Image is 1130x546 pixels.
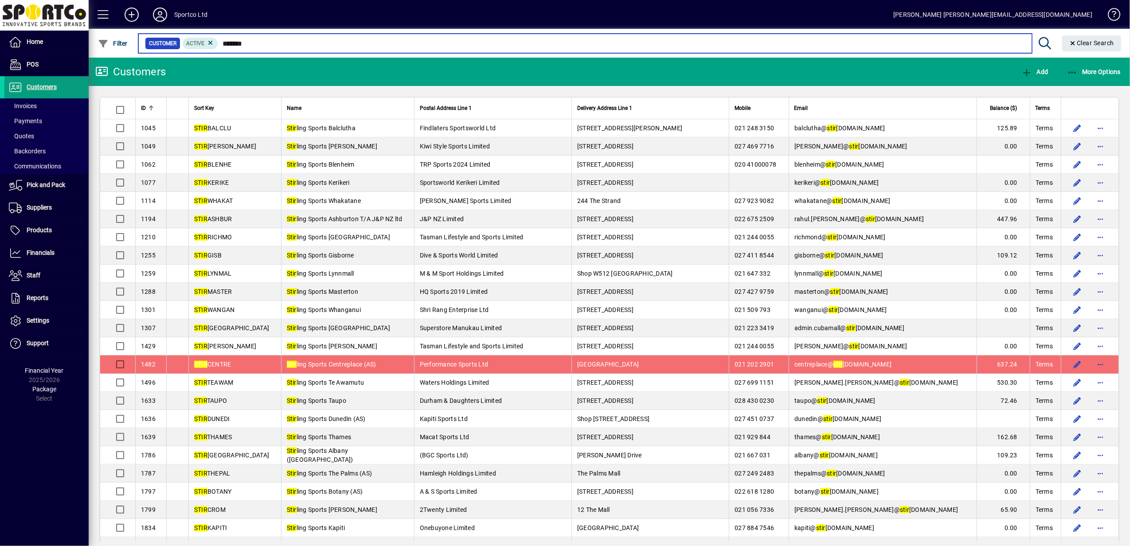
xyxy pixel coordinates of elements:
[1036,414,1053,423] span: Terms
[1019,64,1050,80] button: Add
[194,343,256,350] span: [PERSON_NAME]
[27,204,52,211] span: Suppliers
[4,98,89,113] a: Invoices
[141,197,156,204] span: 1114
[577,288,633,295] span: [STREET_ADDRESS]
[577,179,633,186] span: [STREET_ADDRESS]
[1070,412,1084,426] button: Edit
[287,270,354,277] span: ling Sports Lynnmall
[117,7,146,23] button: Add
[194,361,207,368] em: STIR
[287,125,356,132] span: ling Sports Balclutha
[194,161,232,168] span: BLENHE
[735,103,783,113] div: Mobile
[1070,448,1084,462] button: Edit
[420,361,489,368] span: Performance Sports Ltd
[141,234,156,241] span: 1210
[1070,266,1084,281] button: Edit
[1093,139,1107,153] button: More options
[1070,357,1084,371] button: Edit
[141,125,156,132] span: 1045
[287,234,297,241] em: Stir
[1093,194,1107,208] button: More options
[735,143,774,150] span: 027 469 7716
[194,179,207,186] em: STIR
[735,252,774,259] span: 027 411 8544
[420,103,472,113] span: Postal Address Line 1
[194,306,207,313] em: STIR
[194,379,207,386] em: STIR
[735,103,751,113] span: Mobile
[577,215,633,222] span: [STREET_ADDRESS]
[577,103,632,113] span: Delivery Address Line 1
[1070,321,1084,335] button: Edit
[977,174,1030,192] td: 0.00
[794,161,884,168] span: blenheim@ [DOMAIN_NAME]
[194,288,207,295] em: STIR
[1093,285,1107,299] button: More options
[977,137,1030,156] td: 0.00
[1067,68,1121,75] span: More Options
[420,234,524,241] span: Tasman Lifestyle and Sports Limited
[1036,160,1053,169] span: Terms
[287,234,390,241] span: ling Sports [GEOGRAPHIC_DATA]
[27,61,39,68] span: POS
[1036,269,1053,278] span: Terms
[4,219,89,242] a: Products
[735,215,774,222] span: 022 675 2509
[420,125,496,132] span: Findlaters Sportsworld Ltd
[827,234,837,241] em: stir
[1070,121,1084,135] button: Edit
[833,197,842,204] em: stir
[420,161,491,168] span: TRP Sports 2024 Limited
[794,306,887,313] span: wanganui@ [DOMAIN_NAME]
[186,40,204,47] span: Active
[287,143,297,150] em: Stir
[287,379,297,386] em: Stir
[577,270,673,277] span: Shop W512 [GEOGRAPHIC_DATA]
[9,148,46,155] span: Backorders
[1070,212,1084,226] button: Edit
[1070,194,1084,208] button: Edit
[1036,196,1053,205] span: Terms
[174,8,207,22] div: Sportco Ltd
[287,125,297,132] em: Stir
[833,361,843,368] em: stir
[194,324,207,331] em: STIR
[1070,394,1084,408] button: Edit
[141,361,156,368] span: 1482
[27,272,40,279] span: Staff
[794,197,891,204] span: whakatane@ [DOMAIN_NAME]
[287,215,403,222] span: ling Sports Ashburton T/A J&P NZ ltd
[420,197,512,204] span: [PERSON_NAME] Sports Limited
[194,270,232,277] span: LYNMAL
[4,113,89,129] a: Payments
[1070,157,1084,172] button: Edit
[141,288,156,295] span: 1288
[794,103,971,113] div: Email
[420,324,502,331] span: Superstore Manukau Limited
[794,103,808,113] span: Email
[98,40,128,47] span: Filter
[1036,305,1053,314] span: Terms
[141,143,156,150] span: 1049
[735,270,770,277] span: 021 647 332
[27,339,49,347] span: Support
[849,343,859,350] em: stir
[977,119,1030,137] td: 125.89
[194,143,256,150] span: [PERSON_NAME]
[420,288,488,295] span: HQ Sports 2019 Limited
[27,294,48,301] span: Reports
[194,324,269,331] span: [GEOGRAPHIC_DATA]
[287,397,346,404] span: ling Sports Taupo
[95,65,166,79] div: Customers
[977,374,1030,392] td: 530.30
[821,179,830,186] em: stir
[1070,303,1084,317] button: Edit
[32,386,56,393] span: Package
[194,234,232,241] span: RICHMO
[287,179,297,186] em: Stir
[990,103,1017,113] span: Balance ($)
[794,343,907,350] span: [PERSON_NAME]@ [DOMAIN_NAME]
[977,210,1030,228] td: 447.96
